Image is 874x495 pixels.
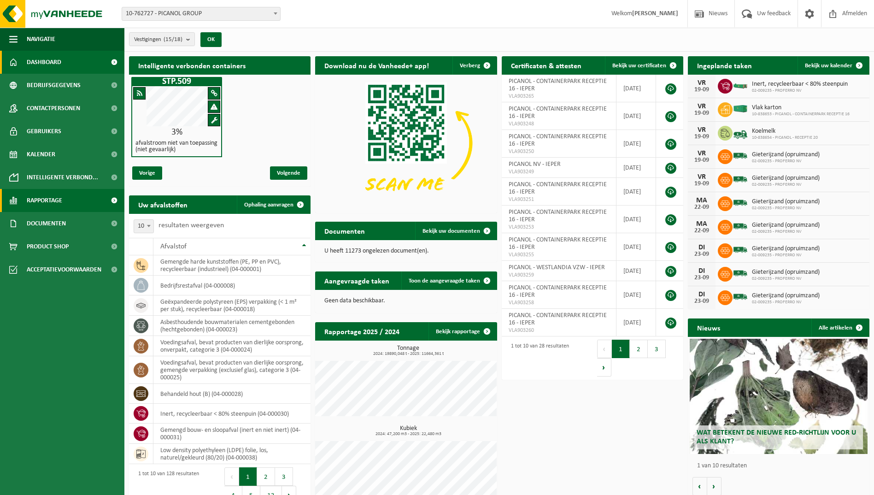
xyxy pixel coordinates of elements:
[612,63,666,69] span: Bekijk uw certificaten
[752,128,818,135] span: Koelmelk
[509,120,609,128] span: VLA903248
[733,242,748,258] img: BL-SO-LV
[697,463,865,469] p: 1 van 10 resultaten
[509,299,609,306] span: VLA903258
[27,51,61,74] span: Dashboard
[129,56,311,74] h2: Intelligente verbonden containers
[697,429,856,445] span: Wat betekent de nieuwe RED-richtlijn voor u als klant?
[160,243,187,250] span: Afvalstof
[153,404,311,424] td: inert, recycleerbaar < 80% steenpuin (04-000030)
[733,171,748,187] img: BL-SO-LV
[752,253,820,258] span: 02-009235 - PROFERRO NV
[752,104,850,112] span: Vlak karton
[239,467,257,486] button: 1
[315,56,438,74] h2: Download nu de Vanheede+ app!
[129,32,195,46] button: Vestigingen(15/18)
[237,195,310,214] a: Ophaling aanvragen
[752,182,820,188] span: 02-009235 - PROFERRO NV
[733,124,748,140] img: BL-LQ-LV
[200,32,222,47] button: OK
[320,432,497,436] span: 2024: 47,200 m3 - 2025: 22,480 m3
[752,222,820,229] span: Gieterijzand (opruimzand)
[122,7,280,20] span: 10-762727 - PICANOL GROUP
[692,173,711,181] div: VR
[692,298,711,305] div: 23-09
[616,233,656,261] td: [DATE]
[153,295,311,316] td: geëxpandeerde polystyreen (EPS) verpakking (< 1 m² per stuk), recycleerbaar (04-000018)
[805,63,852,69] span: Bekijk uw kalender
[153,316,311,336] td: asbesthoudende bouwmaterialen cementgebonden (hechtgebonden) (04-000023)
[752,198,820,206] span: Gieterijzand (opruimzand)
[134,77,220,86] h1: STP.509
[509,133,607,147] span: PICANOL - CONTAINERPARK RECEPTIE 16 - IEPER
[135,140,218,153] h4: afvalstroom niet van toepassing (niet gevaarlijk)
[27,189,62,212] span: Rapportage
[27,28,55,51] span: Navigatie
[132,166,162,180] span: Vorige
[692,244,711,251] div: DI
[509,161,561,168] span: PICANOL NV - IEPER
[509,264,605,271] span: PICANOL - WESTLANDIA VZW - IEPER
[315,322,409,340] h2: Rapportage 2025 / 2024
[27,212,66,235] span: Documenten
[688,318,729,336] h2: Nieuws
[153,255,311,276] td: gemengde harde kunststoffen (PE, PP en PVC), recycleerbaar (industrieel) (04-000001)
[597,358,611,377] button: Next
[153,424,311,444] td: gemengd bouw- en sloopafval (inert en niet inert) (04-000031)
[153,336,311,356] td: voedingsafval, bevat producten van dierlijke oorsprong, onverpakt, categorie 3 (04-000024)
[509,106,607,120] span: PICANOL - CONTAINERPARK RECEPTIE 16 - IEPER
[752,292,820,300] span: Gieterijzand (opruimzand)
[752,206,820,211] span: 02-009235 - PROFERRO NV
[320,352,497,356] span: 2024: 19890,048 t - 2025: 11664,361 t
[616,102,656,130] td: [DATE]
[692,79,711,87] div: VR
[648,340,666,358] button: 3
[688,56,761,74] h2: Ingeplande taken
[752,175,820,182] span: Gieterijzand (opruimzand)
[422,228,480,234] span: Bekijk uw documenten
[597,340,612,358] button: Previous
[692,197,711,204] div: MA
[27,143,55,166] span: Kalender
[320,345,497,356] h3: Tonnage
[315,222,374,240] h2: Documenten
[129,195,197,213] h2: Uw afvalstoffen
[509,168,609,176] span: VLA903249
[164,36,182,42] count: (15/18)
[134,220,153,233] span: 10
[752,88,848,94] span: 02-009235 - PROFERRO NV
[502,56,591,74] h2: Certificaten & attesten
[270,166,307,180] span: Volgende
[752,159,820,164] span: 02-009235 - PROFERRO NV
[692,204,711,211] div: 22-09
[616,309,656,336] td: [DATE]
[616,75,656,102] td: [DATE]
[692,110,711,117] div: 19-09
[509,312,607,326] span: PICANOL - CONTAINERPARK RECEPTIE 16 - IEPER
[509,236,607,251] span: PICANOL - CONTAINERPARK RECEPTIE 16 - IEPER
[153,356,311,384] td: voedingsafval, bevat producten van dierlijke oorsprong, gemengde verpakking (exclusief glas), cat...
[692,275,711,281] div: 23-09
[509,93,609,100] span: VLA903265
[752,81,848,88] span: Inert, recycleerbaar < 80% steenpuin
[692,267,711,275] div: DI
[752,112,850,117] span: 10-838653 - PICANOL - CONTAINERPARK RECEPTIE 16
[692,220,711,228] div: MA
[752,300,820,305] span: 02-009235 - PROFERRO NV
[733,218,748,234] img: BL-SO-LV
[752,276,820,282] span: 02-009235 - PROFERRO NV
[616,281,656,309] td: [DATE]
[122,7,281,21] span: 10-762727 - PICANOL GROUP
[509,196,609,203] span: VLA903251
[409,278,480,284] span: Toon de aangevraagde taken
[324,298,487,304] p: Geen data beschikbaar.
[692,157,711,164] div: 19-09
[692,87,711,93] div: 19-09
[811,318,868,337] a: Alle artikelen
[153,384,311,404] td: behandeld hout (B) (04-000028)
[27,258,101,281] span: Acceptatievoorwaarden
[616,158,656,178] td: [DATE]
[612,340,630,358] button: 1
[752,269,820,276] span: Gieterijzand (opruimzand)
[452,56,496,75] button: Verberg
